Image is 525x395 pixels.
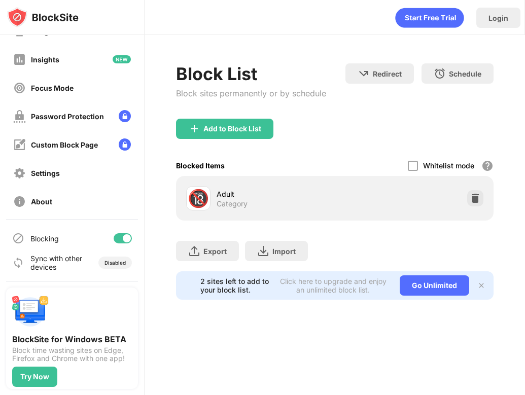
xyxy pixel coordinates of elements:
[176,88,326,98] div: Block sites permanently or by schedule
[13,110,26,123] img: password-protection-off.svg
[31,140,98,149] div: Custom Block Page
[449,69,481,78] div: Schedule
[31,169,60,177] div: Settings
[217,199,248,208] div: Category
[31,55,59,64] div: Insights
[488,14,508,22] div: Login
[30,234,59,243] div: Blocking
[31,112,104,121] div: Password Protection
[31,84,74,92] div: Focus Mode
[395,8,464,28] div: animation
[13,195,26,208] img: about-off.svg
[373,69,402,78] div: Redirect
[113,55,131,63] img: new-icon.svg
[7,7,79,27] img: logo-blocksite.svg
[31,27,72,35] div: Usage Limit
[12,346,132,363] div: Block time wasting sites on Edge, Firefox and Chrome with one app!
[31,197,52,206] div: About
[272,247,296,256] div: Import
[12,232,24,244] img: blocking-icon.svg
[278,277,388,294] div: Click here to upgrade and enjoy an unlimited block list.
[104,260,126,266] div: Disabled
[13,167,26,179] img: settings-off.svg
[203,247,227,256] div: Export
[13,82,26,94] img: focus-off.svg
[176,63,326,84] div: Block List
[423,161,474,170] div: Whitelist mode
[176,161,225,170] div: Blocked Items
[30,254,83,271] div: Sync with other devices
[12,334,132,344] div: BlockSite for Windows BETA
[13,53,26,66] img: insights-off.svg
[400,275,469,296] div: Go Unlimited
[20,373,49,381] div: Try Now
[203,125,261,133] div: Add to Block List
[12,257,24,269] img: sync-icon.svg
[119,138,131,151] img: lock-menu.svg
[477,281,485,290] img: x-button.svg
[188,188,209,209] div: 🔞
[217,189,335,199] div: Adult
[13,138,26,151] img: customize-block-page-off.svg
[200,277,272,294] div: 2 sites left to add to your block list.
[12,294,49,330] img: push-desktop.svg
[119,110,131,122] img: lock-menu.svg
